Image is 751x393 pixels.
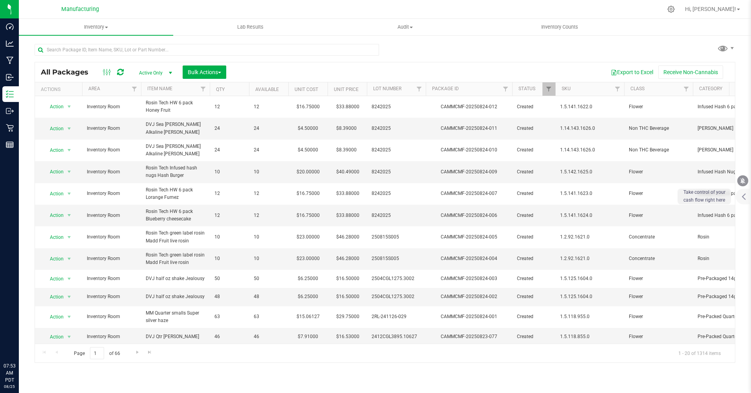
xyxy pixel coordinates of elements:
[43,145,64,156] span: Action
[147,86,172,91] a: Item Name
[332,231,363,243] span: $46.28000
[629,190,688,197] span: Flower
[372,275,421,282] span: 2504CGL1275.3002
[288,161,328,183] td: $20.00000
[372,212,421,219] span: 8242025
[295,87,318,92] a: Unit Cost
[87,168,136,176] span: Inventory Room
[214,168,244,176] span: 10
[517,168,551,176] span: Created
[183,65,226,79] button: Bulk Actions
[214,333,244,340] span: 46
[482,19,637,35] a: Inventory Counts
[6,141,14,149] inline-svg: Reports
[64,123,74,134] span: select
[288,270,328,288] td: $6.25000
[43,232,64,243] span: Action
[288,96,328,118] td: $16.75000
[560,233,619,241] span: 1.2.92.1621.0
[288,140,328,161] td: $4.50000
[288,328,328,346] td: $7.91000
[43,291,64,302] span: Action
[629,333,688,340] span: Flower
[425,212,513,219] div: CAMMCMF-20250824-006
[372,146,421,154] span: 8242025
[560,168,619,176] span: 1.5.142.1625.0
[254,103,284,111] span: 12
[672,347,727,359] span: 1 - 20 of 1314 items
[517,255,551,262] span: Created
[146,186,205,201] span: Rosin Tech HW 6 pack Lorange Fumez
[6,90,14,98] inline-svg: Inventory
[146,309,205,324] span: MM Quarter smalls Super silver haze
[560,255,619,262] span: 1.2.92.1621.0
[43,101,64,112] span: Action
[43,311,64,322] span: Action
[531,24,589,31] span: Inventory Counts
[254,233,284,241] span: 10
[87,313,136,320] span: Inventory Room
[332,273,363,284] span: $16.50000
[214,293,244,300] span: 48
[542,82,555,96] a: Filter
[699,86,722,91] a: Category
[6,73,14,81] inline-svg: Inbound
[425,275,513,282] div: CAMMCMF-20250824-003
[425,125,513,132] div: CAMMCMF-20250824-011
[146,99,205,114] span: Rosin Tech HW 6 pack Honey Fruit
[19,24,173,31] span: Inventory
[254,125,284,132] span: 24
[517,146,551,154] span: Created
[560,103,619,111] span: 1.5.141.1622.0
[560,275,619,282] span: 1.5.125.1604.0
[61,6,99,13] span: Manufacturing
[666,5,676,13] div: Manage settings
[87,293,136,300] span: Inventory Room
[425,168,513,176] div: CAMMCMF-20250824-009
[214,212,244,219] span: 12
[432,86,459,91] a: Package ID
[67,347,126,359] span: Page of 66
[41,87,79,92] div: Actions
[128,82,141,96] a: Filter
[23,329,33,338] iframe: Resource center unread badge
[87,333,136,340] span: Inventory Room
[254,313,284,320] span: 63
[372,293,421,300] span: 2504CGL1275.3002
[146,121,205,136] span: DVJ Sea [PERSON_NAME] Alkaline [PERSON_NAME]
[43,210,64,221] span: Action
[254,168,284,176] span: 10
[517,125,551,132] span: Created
[372,190,421,197] span: 8242025
[517,293,551,300] span: Created
[334,87,359,92] a: Unit Price
[214,146,244,154] span: 24
[64,188,74,199] span: select
[87,212,136,219] span: Inventory Room
[6,23,14,31] inline-svg: Dashboard
[288,248,328,270] td: $23.00000
[562,86,571,91] a: SKU
[6,56,14,64] inline-svg: Manufacturing
[254,293,284,300] span: 48
[425,146,513,154] div: CAMMCMF-20250824-010
[254,255,284,262] span: 10
[146,293,205,300] span: DVJ half oz shake Jealousy
[288,226,328,248] td: $23.00000
[629,125,688,132] span: Non THC Beverage
[518,86,535,91] a: Status
[146,333,205,340] span: DVJ Qtr [PERSON_NAME]
[144,347,156,358] a: Go to the last page
[629,146,688,154] span: Non THC Beverage
[4,384,15,389] p: 08/25
[629,275,688,282] span: Flower
[214,103,244,111] span: 12
[64,232,74,243] span: select
[214,190,244,197] span: 12
[87,125,136,132] span: Inventory Room
[214,275,244,282] span: 50
[146,164,205,179] span: Rosin Tech Infused hash nugs Hash Burger
[517,333,551,340] span: Created
[288,288,328,306] td: $6.25000
[685,6,736,12] span: Hi, [PERSON_NAME]!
